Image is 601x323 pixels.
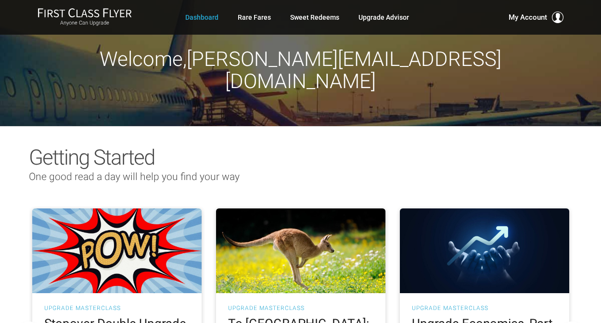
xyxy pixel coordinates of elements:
[38,8,132,18] img: First Class Flyer
[412,305,557,311] h3: UPGRADE MASTERCLASS
[509,12,563,23] button: My Account
[29,145,154,170] span: Getting Started
[290,9,339,26] a: Sweet Redeems
[38,8,132,27] a: First Class FlyerAnyone Can Upgrade
[238,9,271,26] a: Rare Fares
[228,305,373,311] h3: UPGRADE MASTERCLASS
[44,305,190,311] h3: UPGRADE MASTERCLASS
[358,9,409,26] a: Upgrade Advisor
[100,47,501,93] span: Welcome, [PERSON_NAME][EMAIL_ADDRESS][DOMAIN_NAME]
[29,171,240,182] span: One good read a day will help you find your way
[509,12,547,23] span: My Account
[185,9,218,26] a: Dashboard
[38,20,132,26] small: Anyone Can Upgrade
